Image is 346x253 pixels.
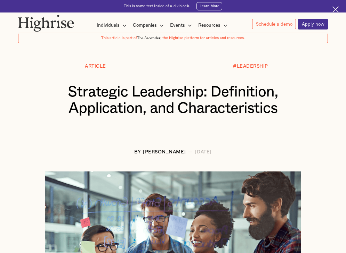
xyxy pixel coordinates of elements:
div: [DATE] [195,150,212,155]
div: Individuals [97,21,120,29]
div: Companies [133,21,166,29]
span: This article is part of [101,36,137,40]
div: [PERSON_NAME] [143,150,186,155]
div: This is some text inside of a div block. [124,4,190,9]
div: Companies [133,21,157,29]
div: BY [134,150,141,155]
div: #LEADERSHIP [233,64,268,69]
div: Individuals [97,21,129,29]
img: Cross icon [332,6,339,12]
a: Apply now [298,19,328,29]
div: Article [85,64,106,69]
div: Resources [198,21,230,29]
span: , the Highrise platform for articles and resources. [160,36,245,40]
a: Schedule a demo [252,19,296,29]
div: — [188,150,193,155]
div: Events [170,21,194,29]
div: Events [170,21,185,29]
a: Learn More [196,2,223,10]
h1: Strategic Leadership: Definition, Application, and Characteristics [31,84,315,116]
div: Resources [198,21,220,29]
span: The Ascender [137,35,160,40]
img: Highrise logo [18,15,74,32]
